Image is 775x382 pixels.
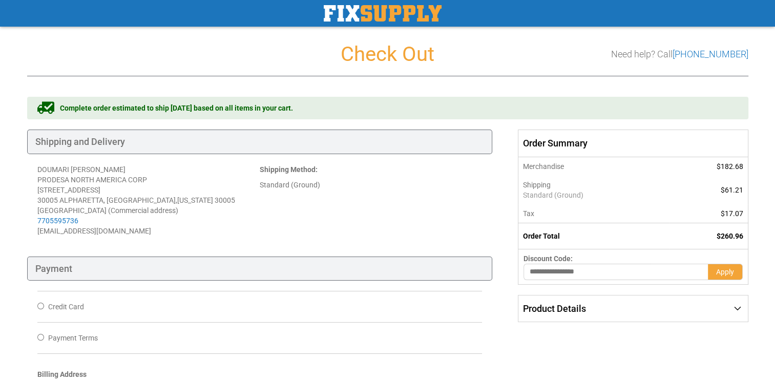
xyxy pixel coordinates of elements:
[716,268,734,276] span: Apply
[717,232,743,240] span: $260.96
[523,303,586,314] span: Product Details
[27,43,748,66] h1: Check Out
[324,5,442,22] img: Fix Industrial Supply
[611,49,748,59] h3: Need help? Call
[37,227,151,235] span: [EMAIL_ADDRESS][DOMAIN_NAME]
[673,49,748,59] a: [PHONE_NUMBER]
[37,217,78,225] a: 7705595736
[717,162,743,171] span: $182.68
[37,164,260,236] address: DOUMARI [PERSON_NAME] PRODESA NORTH AMERICA CORP [STREET_ADDRESS] 30005 ALPHARETTA, [GEOGRAPHIC_D...
[60,103,293,113] span: Complete order estimated to ship [DATE] based on all items in your cart.
[721,186,743,194] span: $61.21
[518,130,748,157] span: Order Summary
[721,209,743,218] span: $17.07
[48,334,98,342] span: Payment Terms
[518,204,669,223] th: Tax
[27,257,493,281] div: Payment
[523,181,551,189] span: Shipping
[518,157,669,176] th: Merchandise
[177,196,213,204] span: [US_STATE]
[260,165,318,174] strong: :
[523,190,664,200] span: Standard (Ground)
[523,254,573,263] span: Discount Code:
[708,264,743,280] button: Apply
[27,130,493,154] div: Shipping and Delivery
[523,232,560,240] strong: Order Total
[260,165,316,174] span: Shipping Method
[324,5,442,22] a: store logo
[260,180,482,190] div: Standard (Ground)
[48,303,84,311] span: Credit Card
